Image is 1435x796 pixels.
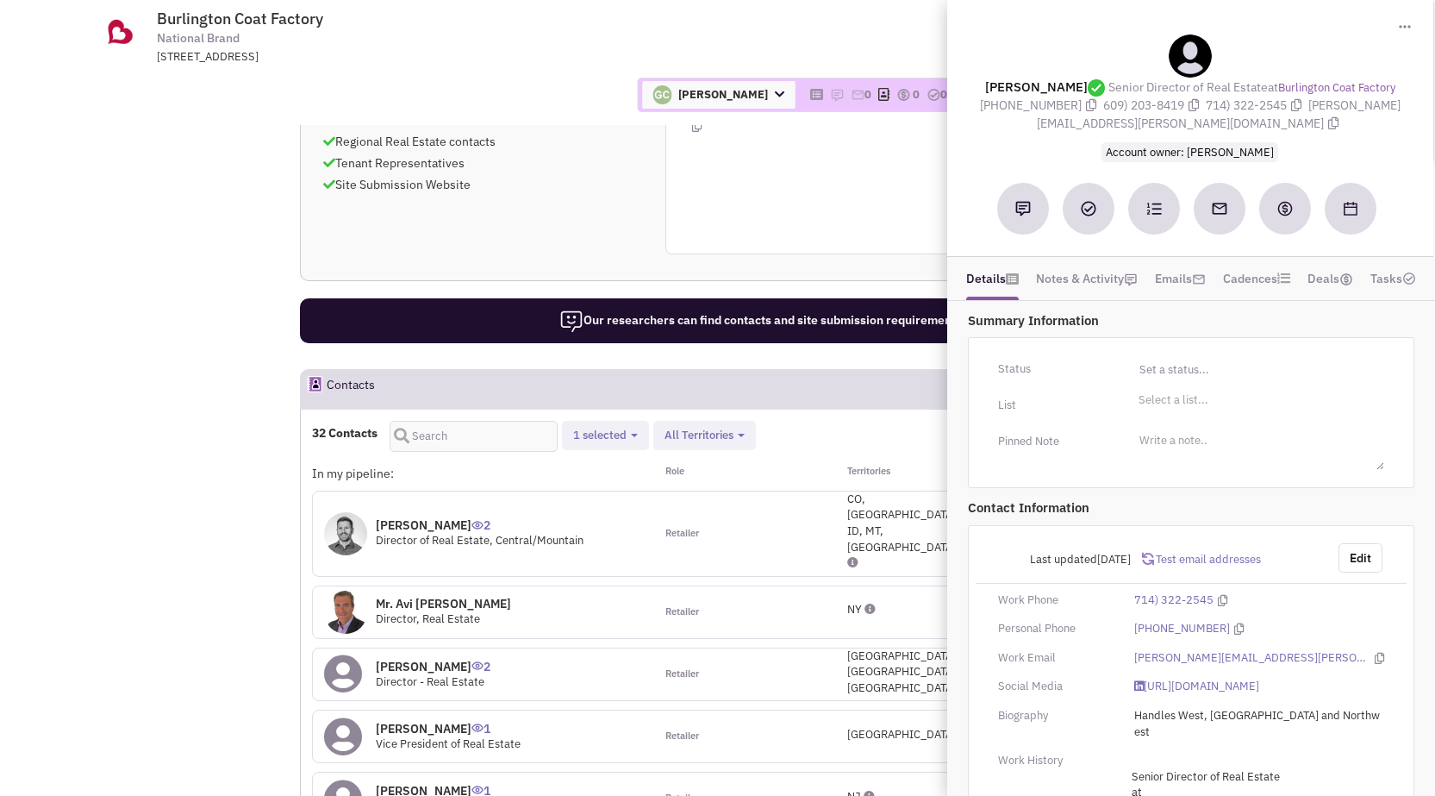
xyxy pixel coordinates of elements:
img: icon-UserInteraction.png [471,724,484,732]
button: Edit [1338,543,1382,573]
span: Vice President of Real Estate [376,736,521,751]
div: Work Phone [987,592,1123,609]
h4: [PERSON_NAME] [376,659,490,674]
img: Add a Task [1081,201,1096,216]
span: 2 [471,646,490,674]
span: 0 [913,87,920,102]
a: [URL][DOMAIN_NAME] [1134,679,1259,695]
div: Pinned Note [987,428,1123,455]
a: Notes & Activity [1036,266,1138,291]
img: icon-note.png [1124,273,1138,286]
img: Send an email [1211,200,1228,217]
span: [DATE] [1097,552,1131,567]
img: 4gsb4SvoTEGolcWcxLFjKw.png [652,85,671,104]
img: icon-researcher-20.png [559,310,583,334]
span: [PERSON_NAME] [642,81,795,109]
span: Director of Real Estate, Central/Mountain [376,533,583,548]
span: 714) 322-2545 [1206,97,1308,113]
span: Handles West, [GEOGRAPHIC_DATA] and Northwest [1134,708,1380,739]
a: Emails [1155,266,1206,291]
span: All Territories [664,428,733,442]
span: Director - Real Estate [376,674,484,689]
span: Retailer [665,668,699,681]
img: Subscribe to a cadence [1146,201,1162,216]
span: [GEOGRAPHIC_DATA] [847,727,956,742]
span: [PERSON_NAME][EMAIL_ADDRESS][PERSON_NAME][DOMAIN_NAME] [1037,97,1401,131]
img: teammate.png [1169,34,1212,78]
img: TaskCount.png [1402,272,1416,285]
img: icon-email-active-16.png [851,88,864,102]
button: 1 selected [568,427,643,445]
img: icon-verified.png [1088,79,1105,97]
a: Cadences [1223,266,1290,291]
h4: [PERSON_NAME] [376,721,521,736]
span: [PHONE_NUMBER] [980,97,1103,113]
span: [GEOGRAPHIC_DATA], [GEOGRAPHIC_DATA], [GEOGRAPHIC_DATA] [847,649,959,695]
div: List [987,392,1123,419]
img: Schedule a Meeting [1344,202,1357,216]
div: Work History [987,753,1123,769]
button: All Territories [659,427,750,445]
h2: Contacts [327,370,375,408]
p: Regional Real Estate contacts [323,133,642,150]
img: Create a deal [1276,200,1294,217]
div: Role [654,465,825,482]
span: Senior Director of Real Estate [1108,79,1268,95]
lable: [PERSON_NAME] [985,78,1108,95]
span: 1 selected [573,428,627,442]
div: Social Media [987,679,1123,695]
input: Search [390,421,558,452]
span: NY [847,602,862,617]
a: [PHONE_NUMBER] [1134,621,1230,637]
img: icon-email-active-16.png [1192,273,1206,286]
img: Add a note [1015,201,1031,216]
img: l2jJZL4UakWJopARJgQrJA.jpg [324,591,367,634]
a: Details [966,266,1019,291]
span: 0 [940,87,947,102]
li: Select a list... [1134,392,1208,404]
p: Site Submission Website [323,176,642,193]
span: 0 [864,87,871,102]
div: Status [987,355,1123,383]
h4: 32 Contacts [312,425,377,441]
span: at [1108,79,1395,95]
span: CO, [GEOGRAPHIC_DATA], ID, MT, [GEOGRAPHIC_DATA], ... [847,492,972,555]
a: Deals [1307,266,1353,291]
span: Senior Director of Real Estate [1132,769,1407,786]
span: 1 [471,708,490,736]
a: [PERSON_NAME][EMAIL_ADDRESS][PERSON_NAME][DOMAIN_NAME] [1134,650,1365,667]
a: Tasks [1370,266,1416,291]
span: Director, Real Estate [376,611,480,626]
img: icon-dealamount.png [1339,273,1353,286]
span: Account owner: [PERSON_NAME] [1101,142,1278,162]
img: icon-note.png [830,88,844,102]
div: Biography [987,708,1123,724]
div: In my pipeline: [312,465,653,482]
img: TaskCount.png [927,88,940,102]
h4: Mr. Avi [PERSON_NAME] [376,596,511,611]
span: Retailer [665,730,699,743]
p: Tenant Representatives [323,154,642,172]
p: Summary Information [968,311,1414,329]
span: 609) 203-8419 [1103,97,1206,113]
div: Work Email [987,650,1123,667]
span: 2 [471,505,490,533]
img: icon-UserInteraction.png [471,786,484,794]
p: Contact Information [968,498,1414,517]
span: Retailer [665,527,699,541]
span: Test email addresses [1154,552,1261,567]
div: Last updated [987,543,1142,576]
img: icon-dealamount.png [896,88,910,102]
img: icon-UserInteraction.png [471,661,484,670]
div: Personal Phone [987,621,1123,637]
h4: [PERSON_NAME] [376,517,583,533]
img: icon-UserInteraction.png [471,521,484,530]
a: Burlington Coat Factory [1278,80,1395,97]
div: [STREET_ADDRESS] [157,49,607,66]
a: 714) 322-2545 [1134,592,1214,609]
span: Our researchers can find contacts and site submission requirements [559,312,962,328]
span: National Brand [157,29,240,47]
span: Burlington Coat Factory [157,9,323,28]
span: Retailer [665,605,699,619]
img: 5rg51U6NB0iCYuvtg_rE6g.jpg [324,512,367,555]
